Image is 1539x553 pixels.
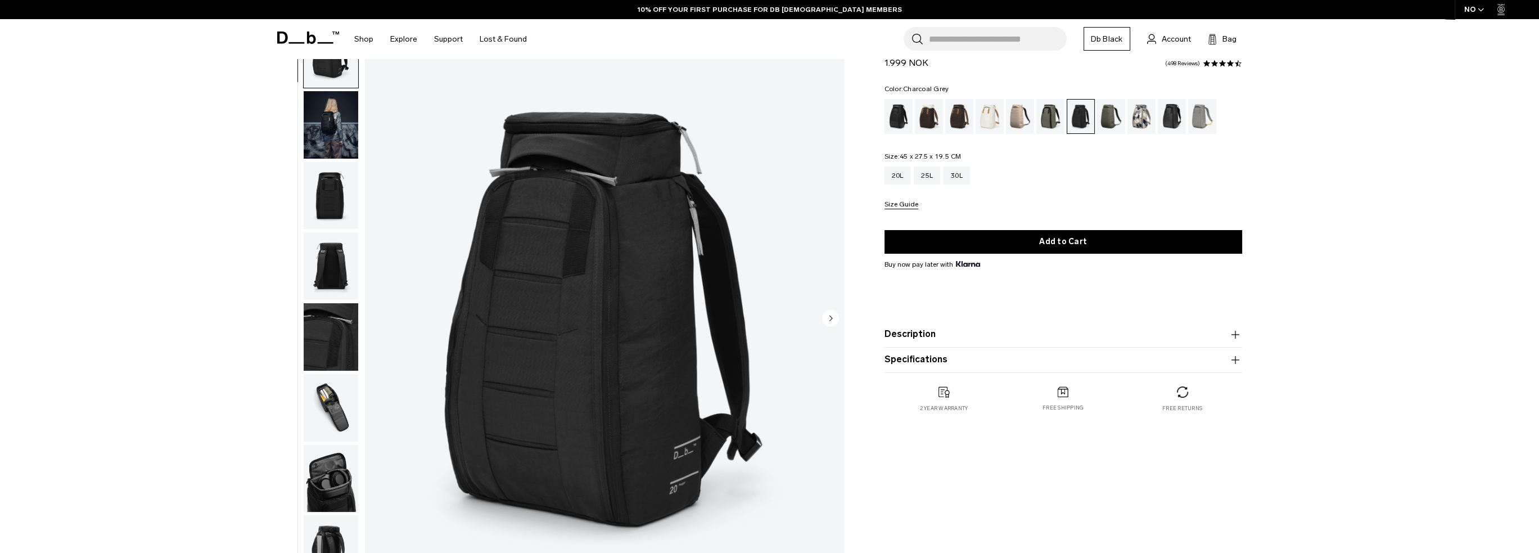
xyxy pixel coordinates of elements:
[944,167,970,185] a: 30L
[1042,404,1084,412] p: Free shipping
[900,152,962,160] span: 45 x 27.5 x 19.5 CM
[638,5,902,15] a: 10% OFF YOUR FIRST PURCHASE FOR DB [DEMOGRAPHIC_DATA] MEMBERS
[1162,33,1191,45] span: Account
[1067,99,1095,134] a: Charcoal Grey
[884,57,928,68] span: 1.999 NOK
[956,261,980,267] img: {"height" => 20, "alt" => "Klarna"}
[303,374,359,442] button: Hugger Backpack 20L Charcoal Grey
[884,153,962,160] legend: Size:
[1208,32,1236,46] button: Bag
[303,91,359,159] button: Hugger Backpack 20L Charcoal Grey
[915,99,943,134] a: Cappuccino
[1158,99,1186,134] a: Reflective Black
[354,19,373,59] a: Shop
[1188,99,1216,134] a: Sand Grey
[884,353,1242,367] button: Specifications
[304,232,358,300] img: Hugger Backpack 20L Charcoal Grey
[304,91,358,159] img: Hugger Backpack 20L Charcoal Grey
[480,19,527,59] a: Lost & Found
[346,19,535,59] nav: Main Navigation
[884,167,911,185] a: 20L
[884,259,980,269] span: Buy now pay later with
[822,309,839,329] button: Next slide
[884,201,918,209] button: Size Guide
[1222,33,1236,45] span: Bag
[884,86,949,92] legend: Color:
[304,445,358,512] img: Hugger Backpack 20L Charcoal Grey
[1127,99,1156,134] a: Line Cluster
[304,374,358,442] img: Hugger Backpack 20L Charcoal Grey
[303,303,359,371] button: Hugger Backpack 20L Charcoal Grey
[1097,99,1125,134] a: Moss Green
[303,161,359,230] button: Hugger Backpack 20L Charcoal Grey
[914,167,940,185] a: 25L
[903,85,949,93] span: Charcoal Grey
[976,99,1004,134] a: Oatmilk
[434,19,463,59] a: Support
[884,99,913,134] a: Black Out
[1084,27,1130,51] a: Db Black
[303,232,359,300] button: Hugger Backpack 20L Charcoal Grey
[884,230,1242,254] button: Add to Cart
[390,19,417,59] a: Explore
[1165,61,1200,66] a: 498 reviews
[920,404,968,412] p: 2 year warranty
[1036,99,1064,134] a: Forest Green
[884,328,1242,341] button: Description
[304,303,358,371] img: Hugger Backpack 20L Charcoal Grey
[1162,404,1202,412] p: Free returns
[1006,99,1034,134] a: Fogbow Beige
[303,444,359,513] button: Hugger Backpack 20L Charcoal Grey
[1147,32,1191,46] a: Account
[304,162,358,230] img: Hugger Backpack 20L Charcoal Grey
[945,99,973,134] a: Espresso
